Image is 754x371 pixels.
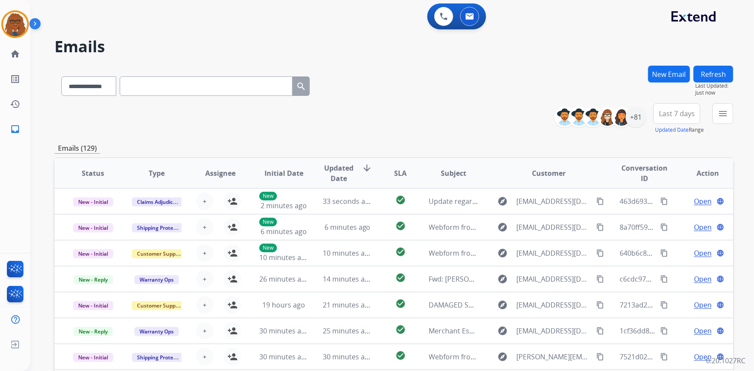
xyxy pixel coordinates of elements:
p: New [259,192,277,200]
div: +81 [626,107,646,127]
span: Claims Adjudication [132,197,191,206]
button: + [196,193,213,210]
mat-icon: arrow_downward [362,163,372,173]
mat-icon: language [716,301,724,309]
span: Open [694,352,712,362]
mat-icon: content_copy [596,275,604,283]
h2: Emails [54,38,733,55]
span: Customer Support [132,301,188,310]
span: Merchant Escalation Notification for Request 659699 [429,326,600,336]
span: 640b6c80-2af9-4514-9c62-e1d4dde1a81c [620,248,751,258]
span: Initial Date [264,168,303,178]
span: 25 minutes ago [323,326,373,336]
span: [EMAIL_ADDRESS][DOMAIN_NAME] [517,222,592,232]
p: New [259,244,277,252]
span: New - Reply [73,327,113,336]
mat-icon: explore [498,300,508,310]
mat-icon: language [716,275,724,283]
span: Fwd: [PERSON_NAME] [429,274,499,284]
mat-icon: check_circle [395,298,406,309]
mat-icon: content_copy [660,223,668,231]
mat-icon: inbox [10,124,20,134]
span: Webform from [EMAIL_ADDRESS][DOMAIN_NAME] on [DATE] [429,248,625,258]
span: 463d693d-8097-41f1-af23-1d5cba88975c [620,197,750,206]
mat-icon: menu [718,108,728,119]
span: 19 hours ago [262,300,305,310]
span: New - Initial [73,197,113,206]
span: [EMAIL_ADDRESS][DOMAIN_NAME] [517,248,592,258]
mat-icon: content_copy [660,275,668,283]
span: + [203,222,207,232]
span: Range [655,126,704,133]
button: + [196,322,213,339]
mat-icon: check_circle [395,247,406,257]
span: Webform from [EMAIL_ADDRESS][DOMAIN_NAME] on [DATE] [429,222,625,232]
mat-icon: person_add [227,352,238,362]
mat-icon: check_circle [395,195,406,205]
mat-icon: check_circle [395,324,406,335]
mat-icon: content_copy [596,223,604,231]
mat-icon: content_copy [660,353,668,361]
mat-icon: content_copy [596,301,604,309]
mat-icon: list_alt [10,74,20,84]
mat-icon: content_copy [596,327,604,335]
span: New - Initial [73,353,113,362]
mat-icon: explore [498,248,508,258]
mat-icon: explore [498,326,508,336]
span: 1cf36dd8-84e7-4c65-9e87-202ecaf0c910 [620,326,748,336]
mat-icon: person_add [227,222,238,232]
button: New Email [648,66,690,82]
mat-icon: search [296,81,306,92]
span: Shipping Protection [132,223,191,232]
mat-icon: language [716,249,724,257]
mat-icon: content_copy [596,197,604,205]
span: Open [694,326,712,336]
span: 2 minutes ago [261,201,307,210]
span: 7521d02c-9a0f-42f8-acd0-c9e7fbd10177 [620,352,748,361]
span: 26 minutes ago [259,274,309,284]
span: 21 minutes ago [323,300,373,310]
span: [EMAIL_ADDRESS][DOMAIN_NAME] [517,326,592,336]
span: 33 seconds ago [323,197,373,206]
p: Emails (129) [54,143,100,154]
button: + [196,348,213,365]
span: Open [694,274,712,284]
span: Warranty Ops [134,275,179,284]
span: Warranty Ops [134,327,179,336]
mat-icon: explore [498,352,508,362]
button: + [196,296,213,314]
span: 7213ad22-4b08-4ab8-890f-9c6eb18458e4 [620,300,752,310]
span: + [203,274,207,284]
span: 8a70ff59-2444-4622-81d7-fcc706793b9a [620,222,748,232]
mat-icon: language [716,197,724,205]
mat-icon: content_copy [660,249,668,257]
button: Refresh [694,66,733,82]
span: + [203,196,207,206]
span: SLA [394,168,407,178]
span: c6cdc972-a978-4a47-a71e-86a948dc20ec [620,274,751,284]
span: Open [694,196,712,206]
span: 6 minutes ago [325,222,371,232]
span: Updated Date [323,163,355,184]
span: Open [694,300,712,310]
span: Last Updated: [695,82,733,89]
mat-icon: explore [498,196,508,206]
span: [PERSON_NAME][EMAIL_ADDRESS][PERSON_NAME][PERSON_NAME][DOMAIN_NAME] [517,352,592,362]
span: New - Initial [73,249,113,258]
mat-icon: check_circle [395,350,406,361]
span: + [203,326,207,336]
span: 10 minutes ago [259,253,309,262]
span: New - Reply [73,275,113,284]
mat-icon: check_circle [395,221,406,231]
button: Updated Date [655,127,689,133]
mat-icon: explore [498,274,508,284]
span: [EMAIL_ADDRESS][DOMAIN_NAME] [517,196,592,206]
span: New - Initial [73,223,113,232]
span: DAMAGED SHIPMENT [429,300,499,310]
span: Open [694,248,712,258]
span: + [203,300,207,310]
span: [EMAIL_ADDRESS][DOMAIN_NAME] [517,274,592,284]
span: 14 minutes ago [323,274,373,284]
span: New - Initial [73,301,113,310]
button: + [196,270,213,288]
